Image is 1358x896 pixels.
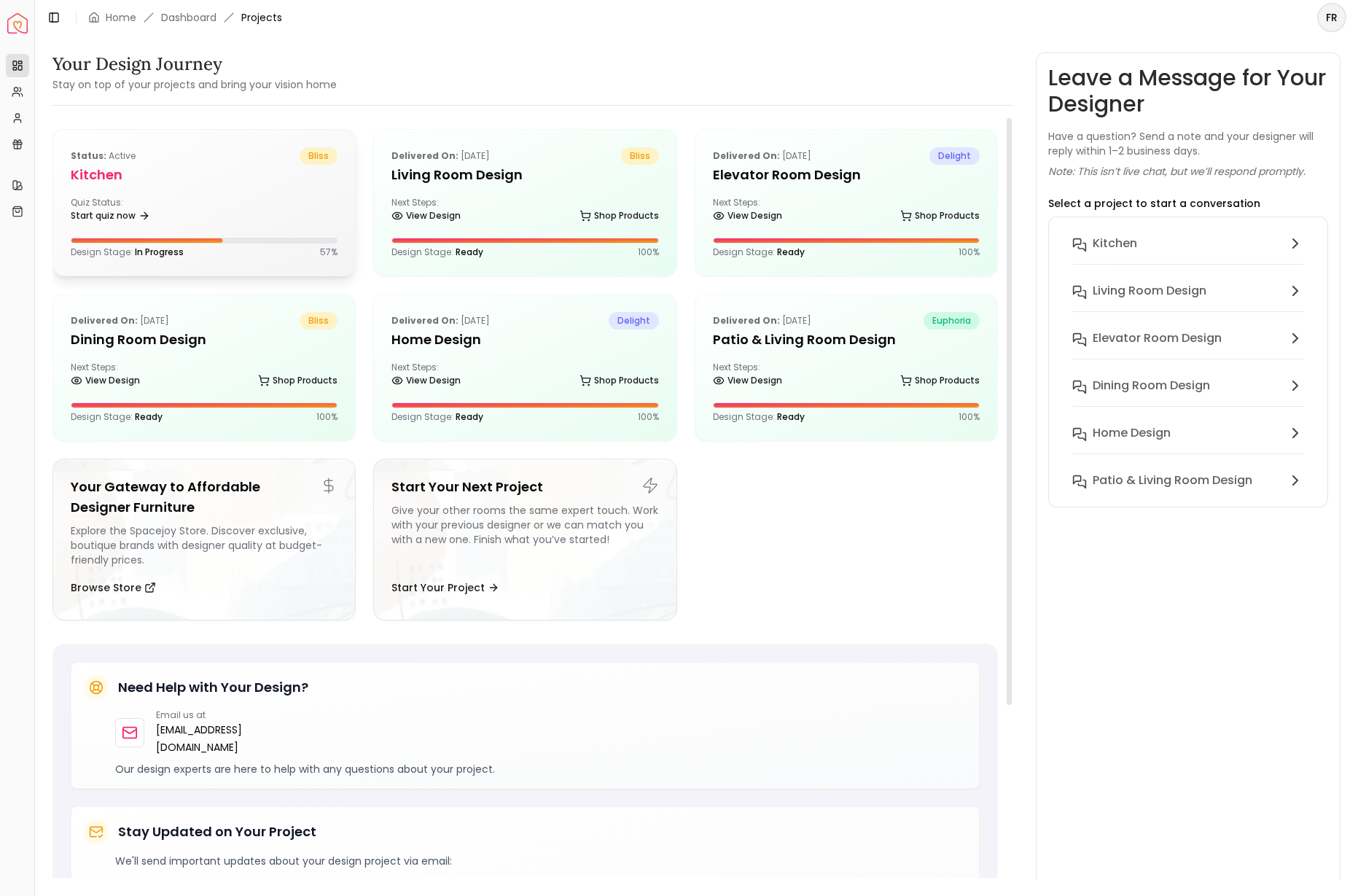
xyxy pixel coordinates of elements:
[391,165,658,185] h5: Living Room Design
[391,149,458,162] b: Delivered on:
[135,246,184,258] span: In Progress
[638,411,659,423] p: 100 %
[115,762,967,776] p: Our design experts are here to help with any questions about your project.
[258,370,337,391] a: Shop Products
[713,370,782,391] a: View Design
[713,206,782,226] a: View Design
[391,362,658,391] div: Next Steps:
[71,523,337,567] div: Explore the Spacejoy Store. Discover exclusive, boutique brands with designer quality at budget-f...
[391,411,483,423] p: Design Stage:
[621,147,659,165] span: bliss
[1061,276,1316,324] button: Living Room Design
[1048,65,1328,117] h3: Leave a Message for Your Designer
[71,206,150,226] a: Start quiz now
[1093,330,1222,347] h6: Elevator Room Design
[1093,282,1206,300] h6: Living Room Design
[777,246,805,258] span: Ready
[241,10,282,25] span: Projects
[118,822,316,842] h5: Stay Updated on Your Project
[924,312,980,330] span: euphoria
[300,312,337,330] span: bliss
[1061,229,1316,276] button: Kitchen
[959,411,980,423] p: 100 %
[1093,424,1171,442] h6: Home Design
[713,246,805,258] p: Design Stage:
[1093,377,1210,394] h6: Dining Room Design
[115,854,967,868] p: We'll send important updates about your design project via email:
[300,147,337,165] span: bliss
[1061,466,1316,495] button: Patio & Living Room Design
[71,411,163,423] p: Design Stage:
[71,314,138,327] b: Delivered on:
[1061,418,1316,466] button: Home Design
[71,477,337,518] h5: Your Gateway to Affordable Designer Furniture
[1048,129,1328,158] p: Have a question? Send a note and your designer will reply within 1–2 business days.
[1061,324,1316,371] button: Elevator Room Design
[391,197,658,226] div: Next Steps:
[959,246,980,258] p: 100 %
[391,330,658,350] h5: Home Design
[7,13,28,34] a: Spacejoy
[156,709,311,721] p: Email us at
[1093,235,1137,252] h6: Kitchen
[1319,4,1345,31] span: FR
[106,10,136,25] a: Home
[320,246,337,258] p: 57 %
[1317,3,1346,32] button: FR
[713,411,805,423] p: Design Stage:
[900,370,980,391] a: Shop Products
[71,370,140,391] a: View Design
[71,147,136,165] p: active
[638,246,659,258] p: 100 %
[316,411,337,423] p: 100 %
[71,330,337,350] h5: Dining Room Design
[580,370,659,391] a: Shop Products
[456,410,483,423] span: Ready
[391,370,461,391] a: View Design
[713,197,980,226] div: Next Steps:
[900,206,980,226] a: Shop Products
[71,362,337,391] div: Next Steps:
[161,10,216,25] a: Dashboard
[52,52,337,76] h3: Your Design Journey
[71,197,198,226] div: Quiz Status:
[1061,371,1316,418] button: Dining Room Design
[71,165,337,185] h5: Kitchen
[52,459,356,620] a: Your Gateway to Affordable Designer FurnitureExplore the Spacejoy Store. Discover exclusive, bout...
[156,721,311,756] a: [EMAIL_ADDRESS][DOMAIN_NAME]
[391,573,499,602] button: Start Your Project
[71,246,184,258] p: Design Stage:
[1048,196,1260,211] p: Select a project to start a conversation
[118,677,308,698] h5: Need Help with Your Design?
[580,206,659,226] a: Shop Products
[71,312,169,330] p: [DATE]
[391,147,490,165] p: [DATE]
[373,459,676,620] a: Start Your Next ProjectGive your other rooms the same expert touch. Work with your previous desig...
[929,147,980,165] span: delight
[391,312,490,330] p: [DATE]
[713,362,980,391] div: Next Steps:
[1093,472,1252,489] h6: Patio & Living Room Design
[609,312,659,330] span: delight
[713,330,980,350] h5: Patio & Living Room Design
[71,573,156,602] button: Browse Store
[391,314,458,327] b: Delivered on:
[7,13,28,34] img: Spacejoy Logo
[713,147,811,165] p: [DATE]
[1048,164,1306,179] p: Note: This isn’t live chat, but we’ll respond promptly.
[713,149,780,162] b: Delivered on:
[391,477,658,497] h5: Start Your Next Project
[135,410,163,423] span: Ready
[88,10,282,25] nav: breadcrumb
[713,165,980,185] h5: Elevator Room Design
[713,312,811,330] p: [DATE]
[391,503,658,567] div: Give your other rooms the same expert touch. Work with your previous designer or we can match you...
[391,206,461,226] a: View Design
[391,246,483,258] p: Design Stage:
[71,149,106,162] b: Status:
[52,77,337,92] small: Stay on top of your projects and bring your vision home
[456,246,483,258] span: Ready
[777,410,805,423] span: Ready
[713,314,780,327] b: Delivered on:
